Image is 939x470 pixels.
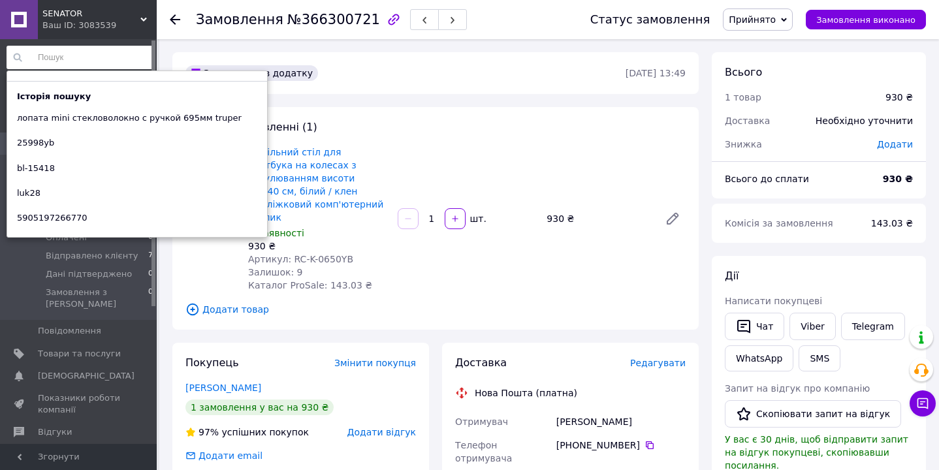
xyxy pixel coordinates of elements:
span: Прийнято [729,14,776,25]
span: Артикул: RC-K-0650YB [248,254,353,264]
span: Відправлено клієнту [46,250,138,262]
span: Товари в замовленні (1) [185,121,317,133]
button: Скопіювати запит на відгук [725,400,901,428]
div: Ваш ID: 3083539 [42,20,157,31]
div: Замовлення з додатку [185,65,318,81]
div: bl-15418 [7,159,65,178]
span: 0 [148,268,153,280]
span: Написати покупцеві [725,296,822,306]
span: Замовлення [196,12,283,27]
span: 143.03 ₴ [871,218,913,228]
a: Telegram [841,313,905,340]
span: 1 товар [725,92,761,102]
span: Отримувач [455,416,508,427]
span: Покупець [185,356,239,369]
div: успішних покупок [185,426,309,439]
span: Доставка [725,116,770,126]
button: Замовлення виконано [806,10,926,29]
button: Чат з покупцем [910,390,936,416]
div: 930 ₴ [248,240,387,253]
span: Всього [725,66,762,78]
button: Чат [725,313,784,340]
div: 1 замовлення у вас на 930 ₴ [185,399,334,415]
span: №366300721 [287,12,380,27]
span: Замовлення виконано [816,15,915,25]
span: 0 [148,287,153,310]
b: 930 ₴ [883,174,913,184]
span: Залишок: 9 [248,267,303,277]
span: Додати товар [185,302,686,317]
a: Мобільний стіл для ноутбука на колесах з регулюванням висоти 60×40 см, білий / клен Приліжковий к... [248,147,383,223]
span: Всього до сплати [725,174,809,184]
span: 7 [148,250,153,262]
span: Доставка [455,356,507,369]
span: Додати [877,139,913,149]
div: 930 ₴ [885,91,913,104]
a: [PERSON_NAME] [185,383,261,393]
a: Редагувати [660,206,686,232]
div: 930 ₴ [541,210,654,228]
span: Змінити покупця [334,358,416,368]
span: SENATOR [42,8,140,20]
span: Замовлення з [PERSON_NAME] [46,287,148,310]
span: Дії [725,270,739,282]
div: Додати email [184,449,264,462]
div: Повернутися назад [170,13,180,26]
span: 97% [199,427,219,437]
span: Телефон отримувача [455,440,512,463]
div: Статус замовлення [590,13,710,26]
div: Історія пошуку [7,91,101,102]
span: Знижка [725,139,762,149]
span: Дані підтверджено [46,268,132,280]
span: Повідомлення [38,325,101,337]
div: 25998yb [7,134,64,152]
a: WhatsApp [725,345,793,371]
div: [PERSON_NAME] [554,410,688,433]
div: Нова Пошта (платна) [471,386,581,399]
span: Відгуки [38,426,72,438]
div: 5905197266770 [7,209,97,227]
a: Viber [789,313,835,340]
span: В наявності [248,228,304,238]
div: шт. [467,212,488,225]
div: Додати email [197,449,264,462]
div: лопата mini стекловолокно с ручкой 695мм truper [7,109,251,127]
span: [DEMOGRAPHIC_DATA] [38,370,135,382]
span: Товари та послуги [38,348,121,360]
span: Запит на відгук про компанію [725,383,870,394]
time: [DATE] 13:49 [626,68,686,78]
div: [PHONE_NUMBER] [556,439,686,452]
span: Каталог ProSale: 143.03 ₴ [248,280,372,290]
input: Пошук [7,46,154,69]
span: Додати відгук [347,427,416,437]
div: luk28 [7,184,50,202]
div: Необхідно уточнити [808,106,921,135]
span: Комісія за замовлення [725,218,833,228]
button: SMS [799,345,840,371]
span: Редагувати [630,358,686,368]
span: Показники роботи компанії [38,392,121,416]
